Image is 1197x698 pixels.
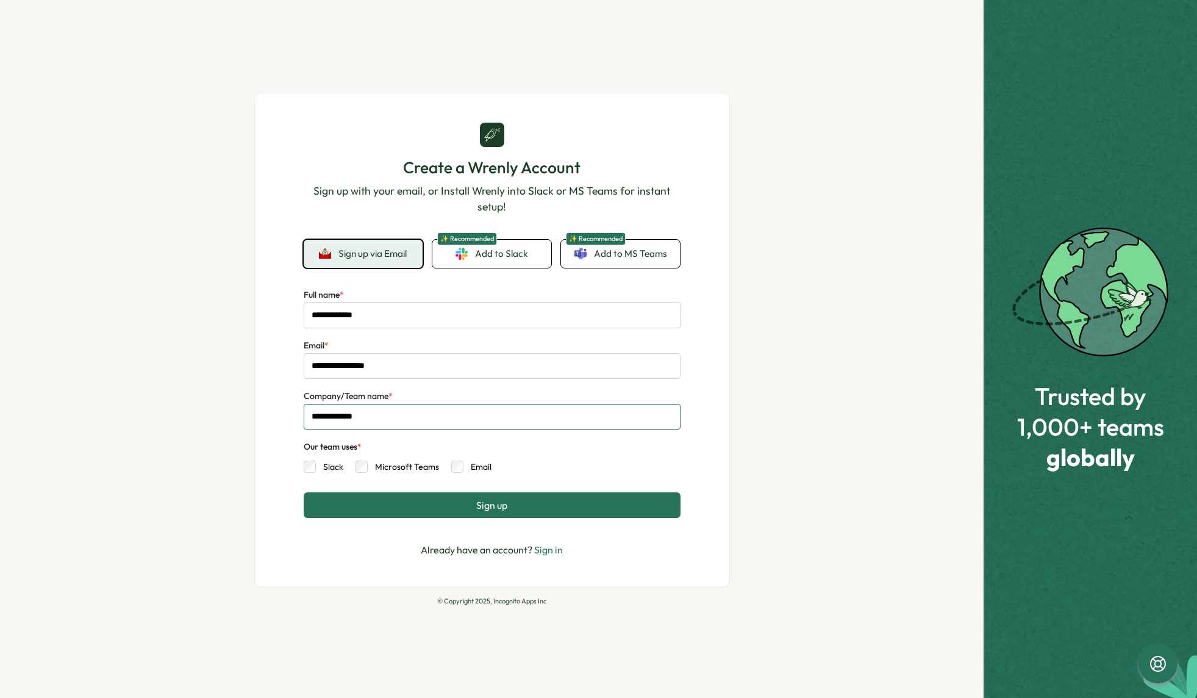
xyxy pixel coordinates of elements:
[304,390,393,403] label: Company/Team name
[304,492,681,518] button: Sign up
[432,240,551,268] a: ✨ RecommendedAdd to Slack
[1017,413,1164,440] span: 1,000+ teams
[304,289,344,302] label: Full name
[254,597,730,605] p: © Copyright 2025, Incognito Apps Inc
[304,157,681,178] h1: Create a Wrenly Account
[421,542,563,558] p: Already have an account?
[566,232,626,245] span: ✨ Recommended
[304,240,423,268] button: Sign up via Email
[1017,383,1164,409] span: Trusted by
[316,461,343,473] label: Slack
[338,248,407,259] span: Sign up via Email
[304,183,681,215] p: Sign up with your email, or Install Wrenly into Slack or MS Teams for instant setup!
[304,441,362,454] div: Our team uses
[476,500,507,511] span: Sign up
[1017,444,1164,470] span: globally
[534,544,563,556] a: Sign in
[437,232,497,245] span: ✨ Recommended
[561,240,680,268] a: ✨ RecommendedAdd to MS Teams
[304,339,329,353] label: Email
[594,247,667,261] span: Add to MS Teams
[368,461,439,473] label: Microsoft Teams
[475,247,528,261] span: Add to Slack
[463,461,491,473] label: Email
